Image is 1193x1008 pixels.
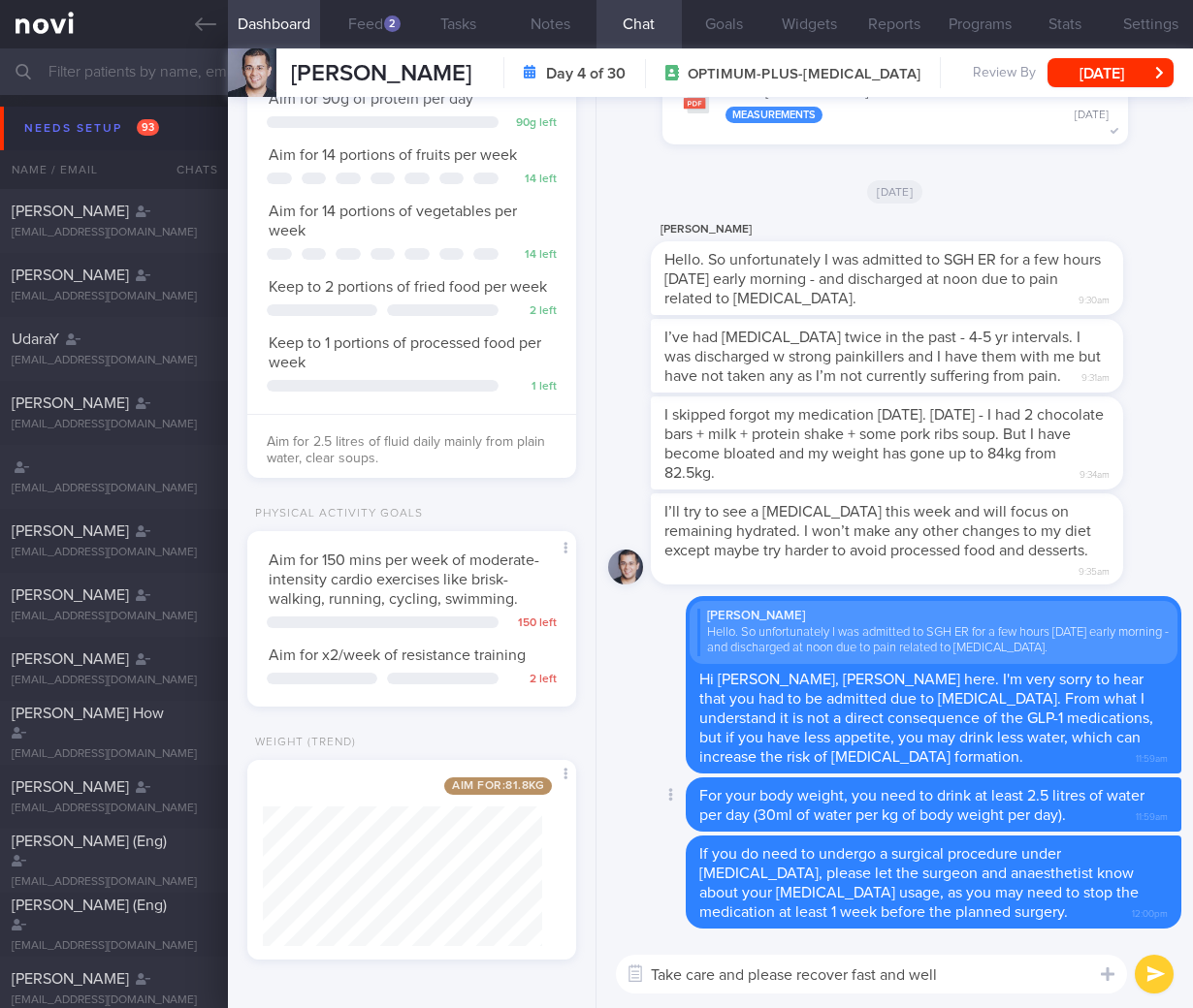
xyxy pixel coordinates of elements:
span: 11:59am [1136,747,1168,766]
div: [EMAIL_ADDRESS][DOMAIN_NAME] [12,418,216,432]
div: tanita_ [PERSON_NAME] SWAJIT_ 29082025 [725,84,1109,123]
span: [PERSON_NAME] [12,971,129,987]
strong: Day 4 of 30 [546,64,626,83]
div: 150 left [508,616,557,631]
div: [EMAIL_ADDRESS][DOMAIN_NAME] [12,939,216,954]
span: OPTIMUM-PLUS-[MEDICAL_DATA] [688,65,920,84]
div: 90 g left [508,116,557,131]
div: [EMAIL_ADDRESS][DOMAIN_NAME] [12,546,216,560]
span: 93 [137,119,159,136]
span: 9:31am [1081,366,1110,385]
span: Aim for 14 portions of vegetables per week [269,204,517,238]
span: 9:34am [1080,463,1110,482]
span: Aim for x2/week of resistance training [269,647,526,663]
div: 1 left [508,380,557,394]
span: Keep to 2 portions of fried food per week [269,279,547,295]
span: [PERSON_NAME] [291,62,471,85]
div: [EMAIL_ADDRESS][DOMAIN_NAME] [12,610,216,624]
div: [EMAIL_ADDRESS][DOMAIN_NAME] [12,747,216,762]
span: [PERSON_NAME] [12,395,129,411]
span: I’ll try to see a [MEDICAL_DATA] this week and will focus on remaining hydrated. I won’t make any... [664,504,1091,558]
div: [EMAIL_ADDRESS][DOMAIN_NAME] [12,674,216,688]
span: For your body weight, you need to drink at least 2.5 litres of water per day (30ml of water per k... [699,788,1145,823]
div: [DATE] [1075,109,1109,123]
div: [EMAIL_ADDRESS][DOMAIN_NAME] [12,482,216,496]
div: [EMAIL_ADDRESS][DOMAIN_NAME] [12,993,216,1008]
span: [PERSON_NAME] [12,268,129,283]
span: [PERSON_NAME] [12,204,129,219]
div: Weight (Trend) [247,736,356,750]
div: 14 left [508,173,557,187]
span: Aim for 90g of protein per day [269,91,473,107]
span: 11:59am [1136,805,1168,824]
div: [PERSON_NAME] [697,609,1170,624]
span: Hello. So unfortunately I was admitted to SGH ER for a few hours [DATE] early morning - and disch... [664,252,1101,306]
div: 2 [384,16,401,32]
div: [PERSON_NAME] [651,218,1181,241]
div: 14 left [508,248,557,263]
span: [PERSON_NAME] (Eng) [12,834,167,849]
span: Aim for 14 portions of fruits per week [269,147,517,163]
span: Hi [PERSON_NAME], [PERSON_NAME] here. I'm very sorry to hear that you had to be admitted due to [... [699,672,1153,765]
span: 9:35am [1079,560,1110,579]
button: tanita_[PERSON_NAME] SWAJIT_29082025 Measurements [DATE] [672,72,1118,133]
span: If you do need to undergo a surgical procedure under [MEDICAL_DATA], please let the surgeon and a... [699,846,1139,920]
div: 2 left [508,304,557,319]
span: Aim for: 81.8 kg [444,777,552,795]
div: Hello. So unfortunately I was admitted to SGH ER for a few hours [DATE] early morning - and disch... [697,625,1170,657]
span: I’ve had [MEDICAL_DATA] twice in the past - 4-5 yr intervals. I was discharged w strong painkille... [664,330,1101,384]
span: UdaraY [12,331,59,347]
div: Measurements [725,107,822,123]
div: Physical Activity Goals [247,507,423,521]
span: [PERSON_NAME] (Eng) [12,898,167,913]
div: Chats [150,150,228,189]
div: [EMAIL_ADDRESS][DOMAIN_NAME] [12,802,216,816]
span: Aim for 2.5 litres of fluid daily mainly from plain water, clear soups. [267,435,545,466]
span: Keep to 1 portions of processed food per week [269,335,541,370]
span: Review By [973,65,1036,82]
span: [PERSON_NAME] [12,523,129,539]
span: [PERSON_NAME] How [12,706,164,721]
div: [EMAIL_ADDRESS][DOMAIN_NAME] [12,354,216,368]
span: [PERSON_NAME] [12,651,129,667]
div: 2 left [508,673,557,687]
span: [PERSON_NAME] [12,587,129,603]
div: [EMAIL_ADDRESS][DOMAIN_NAME] [12,226,216,240]
span: 9:30am [1079,289,1110,307]
span: [DATE] [867,180,922,204]
span: Aim for 150 mins per week of moderate-intensity cardio exercises like brisk-walking, running, cyc... [269,552,539,607]
span: I skipped forgot my medication [DATE]. [DATE] - I had 2 chocolate bars + milk + protein shake + s... [664,407,1104,481]
div: [EMAIL_ADDRESS][DOMAIN_NAME] [12,875,216,890]
span: [PERSON_NAME] [12,779,129,795]
div: Needs setup [19,115,164,142]
button: [DATE] [1048,58,1174,87]
span: 12:00pm [1132,902,1168,921]
div: [EMAIL_ADDRESS][DOMAIN_NAME] [12,290,216,304]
